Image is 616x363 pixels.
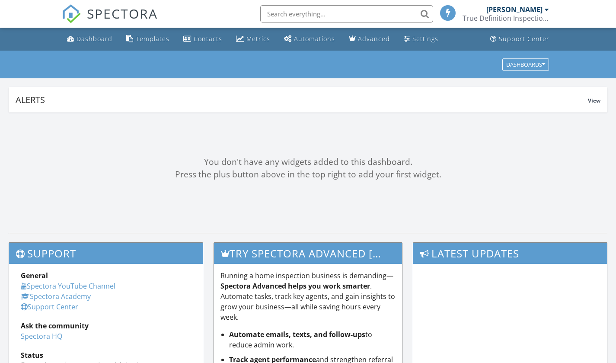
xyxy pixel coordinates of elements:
[21,281,115,291] a: Spectora YouTube Channel
[77,35,112,43] div: Dashboard
[62,12,158,30] a: SPECTORA
[233,31,274,47] a: Metrics
[21,271,48,280] strong: General
[413,243,607,264] h3: Latest Updates
[463,14,549,22] div: True Definition Inspections Service
[412,35,438,43] div: Settings
[400,31,442,47] a: Settings
[246,35,270,43] div: Metrics
[21,350,191,360] div: Status
[502,58,549,71] button: Dashboards
[294,35,335,43] div: Automations
[194,35,222,43] div: Contacts
[229,330,365,339] strong: Automate emails, texts, and follow-ups
[87,4,158,22] span: SPECTORA
[486,5,543,14] div: [PERSON_NAME]
[281,31,338,47] a: Automations (Basic)
[21,321,191,331] div: Ask the community
[588,97,600,104] span: View
[229,329,396,350] li: to reduce admin work.
[260,5,433,22] input: Search everything...
[136,35,169,43] div: Templates
[499,35,549,43] div: Support Center
[358,35,390,43] div: Advanced
[9,168,607,181] div: Press the plus button above in the top right to add your first widget.
[64,31,116,47] a: Dashboard
[220,270,396,322] p: Running a home inspection business is demanding— . Automate tasks, track key agents, and gain ins...
[214,243,402,264] h3: Try spectora advanced [DATE]
[180,31,226,47] a: Contacts
[21,302,78,312] a: Support Center
[9,156,607,168] div: You don't have any widgets added to this dashboard.
[220,281,370,291] strong: Spectora Advanced helps you work smarter
[62,4,81,23] img: The Best Home Inspection Software - Spectora
[21,331,62,341] a: Spectora HQ
[21,292,91,301] a: Spectora Academy
[487,31,553,47] a: Support Center
[16,94,588,106] div: Alerts
[123,31,173,47] a: Templates
[345,31,393,47] a: Advanced
[506,61,545,67] div: Dashboards
[9,243,203,264] h3: Support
